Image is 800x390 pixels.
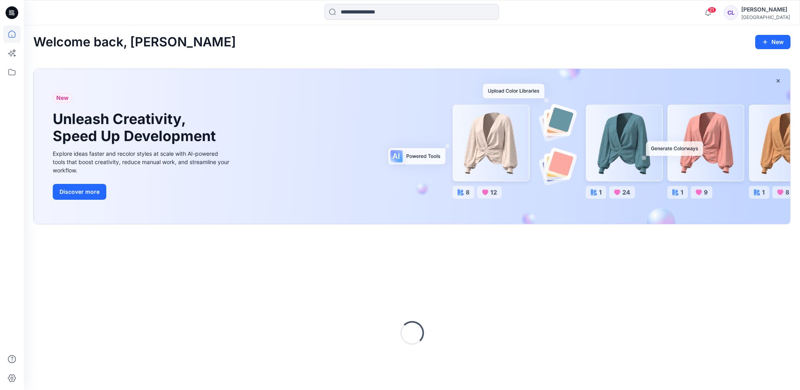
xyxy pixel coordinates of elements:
[708,7,716,13] span: 21
[33,35,236,50] h2: Welcome back, [PERSON_NAME]
[755,35,790,49] button: New
[53,184,231,200] a: Discover more
[53,184,106,200] button: Discover more
[724,6,738,20] div: CL
[741,14,790,20] div: [GEOGRAPHIC_DATA]
[53,111,219,145] h1: Unleash Creativity, Speed Up Development
[53,149,231,174] div: Explore ideas faster and recolor styles at scale with AI-powered tools that boost creativity, red...
[56,93,69,103] span: New
[741,5,790,14] div: [PERSON_NAME]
